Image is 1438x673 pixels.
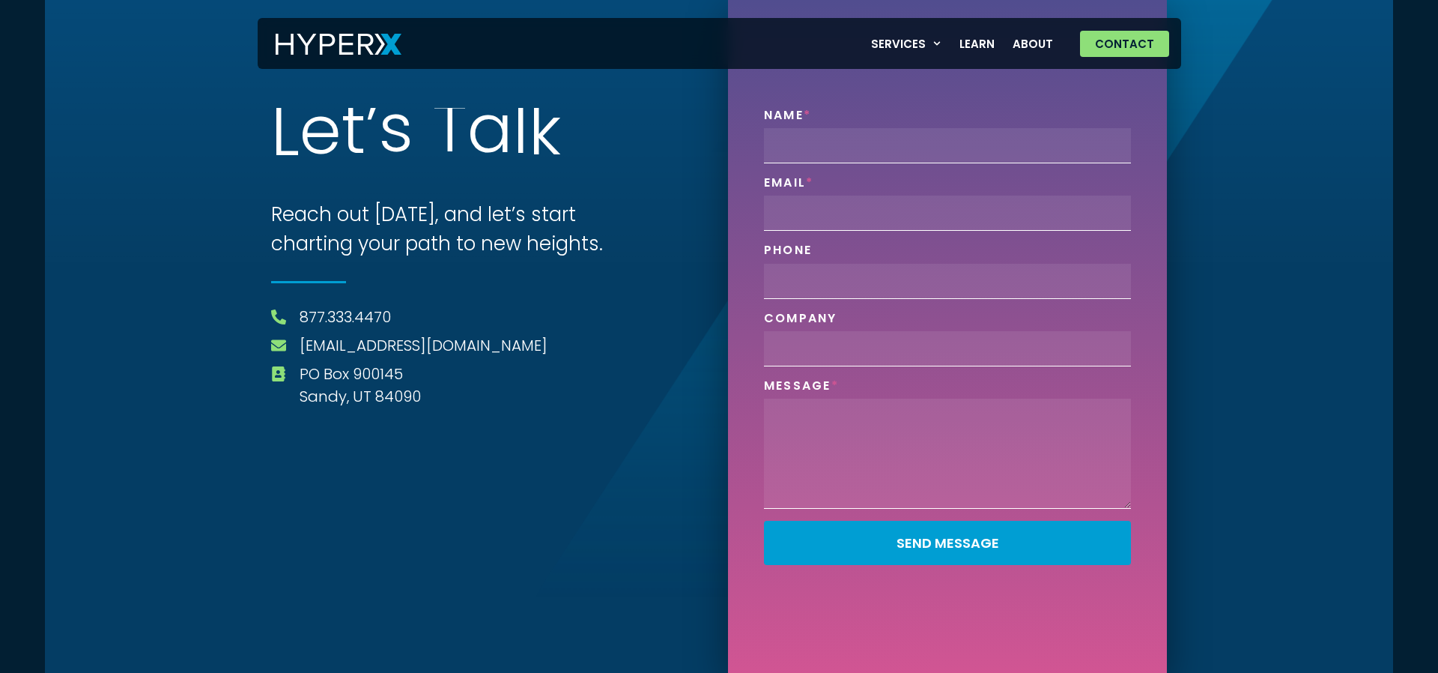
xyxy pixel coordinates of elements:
[1004,28,1062,59] a: About
[862,28,950,59] a: Services
[764,521,1131,565] button: Send Message
[529,100,561,171] span: k
[897,537,999,550] span: Send Message
[365,98,379,163] span: ’
[379,97,413,169] span: s
[300,306,391,328] a: 877.333.4470
[513,99,529,164] span: l
[764,108,1131,577] form: Contact Form
[764,175,813,196] label: Email
[271,200,638,259] h3: Reach out [DATE], and let’s start charting your path to new heights.
[764,311,837,331] label: Company
[467,98,513,172] span: a
[764,378,839,399] label: Message
[764,108,811,128] label: Name
[271,101,300,170] span: L
[764,243,812,263] label: Phone
[296,363,421,408] span: PO Box 900145 Sandy, UT 84090
[1080,31,1169,57] a: Contact
[950,28,1004,59] a: Learn
[276,34,401,55] img: HyperX Logo
[300,334,547,357] a: [EMAIL_ADDRESS][DOMAIN_NAME]
[432,97,467,169] span: T
[862,28,1062,59] nav: Menu
[300,100,342,173] span: e
[342,99,365,167] span: t
[1095,38,1154,49] span: Contact
[764,264,1131,299] input: Only numbers and phone characters (#, -, *, etc) are accepted.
